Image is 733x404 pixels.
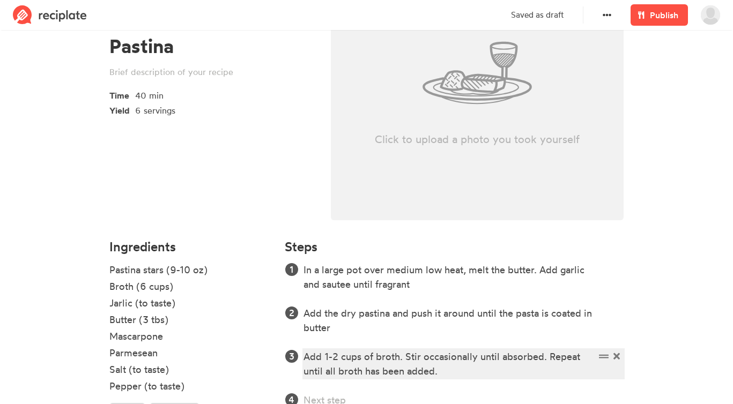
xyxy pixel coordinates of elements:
p: Click to upload a photo you took yourself [331,132,624,147]
div: Add 1-2 cups of broth. Stir occasionally until absorbed. Repeat until all broth has been added. [303,349,595,378]
div: Pepper (to taste) [109,379,243,393]
div: Parmesean [109,346,243,360]
div: Add the dry pastina and push it around until the pasta is coated in butter [303,306,595,335]
div: 40 min [135,89,293,102]
h4: Steps [285,240,317,254]
div: 6 servings [135,104,293,117]
div: Broth (6 cups) [109,279,243,294]
p: Saved as draft [511,9,564,21]
span: Publish [650,9,678,21]
span: Yield [109,102,135,117]
img: Reciplate [13,5,87,25]
div: Pastina [109,35,310,57]
img: User's avatar [701,5,720,25]
span: Drag to reorder [596,349,611,364]
div: Mascarpone [109,329,243,343]
h4: Ingredients [109,240,272,254]
div: Pastina stars (9-10 oz) [109,263,243,277]
div: Jarlic (to taste) [109,296,243,310]
div: In a large pot over medium low heat, melt the butter. Add garlic and sautee until fragrant [303,263,595,291]
div: Salt (to taste) [109,362,243,377]
div: Butter (3 tbs) [109,312,243,327]
span: Delete item [611,349,622,364]
span: Time [109,87,135,102]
